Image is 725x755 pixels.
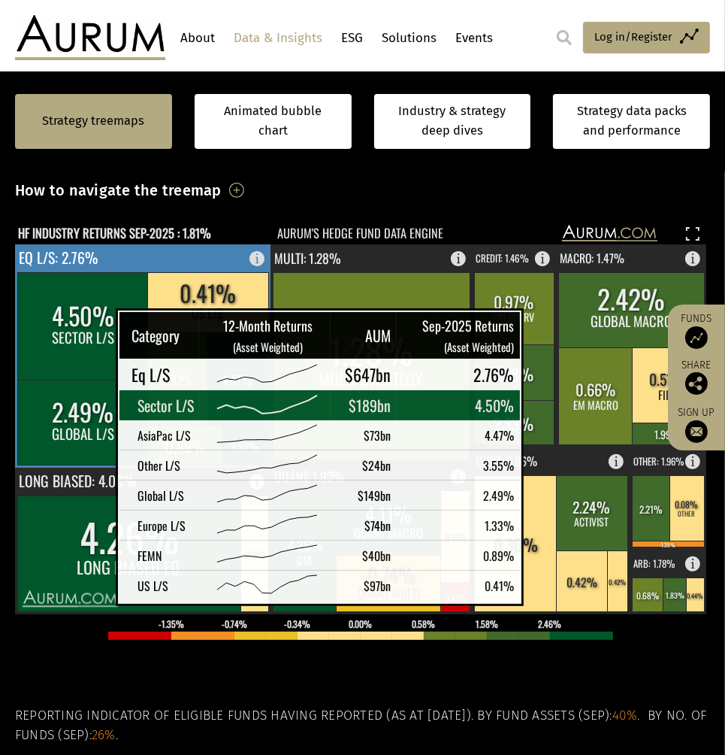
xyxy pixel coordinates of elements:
[583,22,710,53] a: Log in/Register
[42,111,144,131] a: Strategy treemaps
[15,706,710,746] h5: Reporting indicator of eligible funds having reported (as at [DATE]). By fund assets (Sep): . By ...
[15,15,165,60] img: Aurum
[685,372,708,395] img: Share this post
[374,94,531,149] a: Industry & strategy deep dives
[685,326,708,349] img: Access Funds
[594,28,672,46] span: Log in/Register
[612,708,638,723] span: 40%
[557,30,572,45] img: search.svg
[675,406,717,443] a: Sign up
[230,24,326,52] a: Data & Insights
[685,420,708,443] img: Sign up to our newsletter
[15,177,222,203] h3: How to navigate the treemap
[177,24,219,52] a: About
[92,727,116,743] span: 26%
[675,360,717,395] div: Share
[337,24,367,52] a: ESG
[452,24,497,52] a: Events
[210,102,337,141] a: Animated bubble chart
[675,312,717,349] a: Funds
[553,94,710,149] a: Strategy data packs and performance
[378,24,440,52] a: Solutions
